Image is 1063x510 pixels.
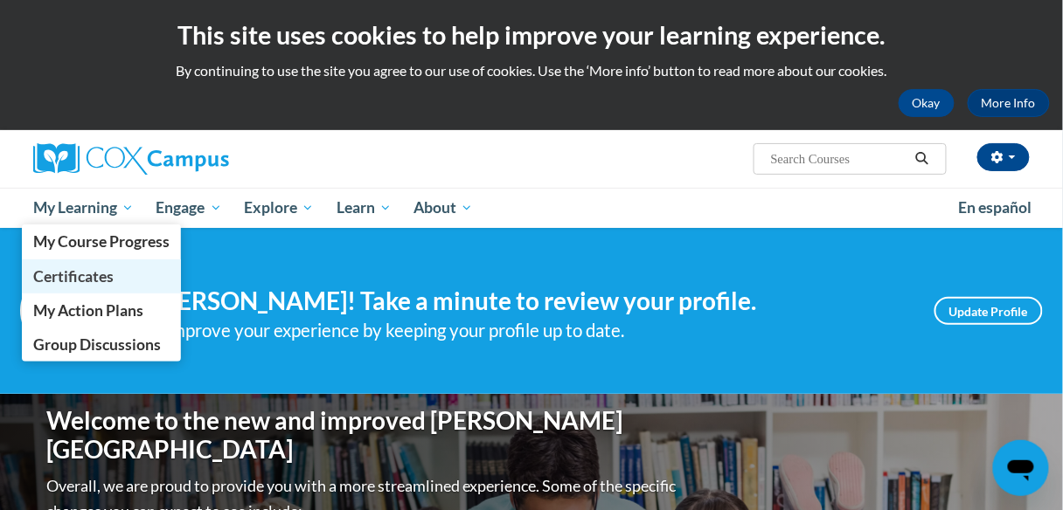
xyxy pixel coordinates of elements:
[33,197,134,218] span: My Learning
[934,297,1043,325] a: Update Profile
[20,188,1043,228] div: Main menu
[22,224,181,258] a: My Course Progress
[968,89,1050,117] a: More Info
[33,301,143,320] span: My Action Plans
[22,259,181,293] a: Certificates
[33,143,229,175] img: Cox Campus
[993,440,1049,496] iframe: Button to launch messaging window
[125,286,908,316] h4: Hi [PERSON_NAME]! Take a minute to review your profile.
[22,293,181,327] a: My Action Plans
[22,327,181,362] a: Group Discussions
[244,197,314,218] span: Explore
[145,188,233,228] a: Engage
[909,148,935,169] button: Search
[156,197,222,218] span: Engage
[13,17,1050,52] h2: This site uses cookies to help improve your learning experience.
[13,61,1050,80] p: By continuing to use the site you agree to our use of cookies. Use the ‘More info’ button to read...
[46,406,680,465] h1: Welcome to the new and improved [PERSON_NAME][GEOGRAPHIC_DATA]
[337,197,392,218] span: Learn
[20,272,99,350] img: Profile Image
[125,316,908,345] div: Help improve your experience by keeping your profile up to date.
[947,190,1043,226] a: En español
[33,267,114,286] span: Certificates
[403,188,485,228] a: About
[977,143,1030,171] button: Account Settings
[233,188,325,228] a: Explore
[22,188,145,228] a: My Learning
[325,188,403,228] a: Learn
[958,198,1032,217] span: En español
[33,335,161,354] span: Group Discussions
[899,89,955,117] button: Okay
[769,148,909,169] input: Search Courses
[413,197,473,218] span: About
[33,143,348,175] a: Cox Campus
[33,232,170,251] span: My Course Progress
